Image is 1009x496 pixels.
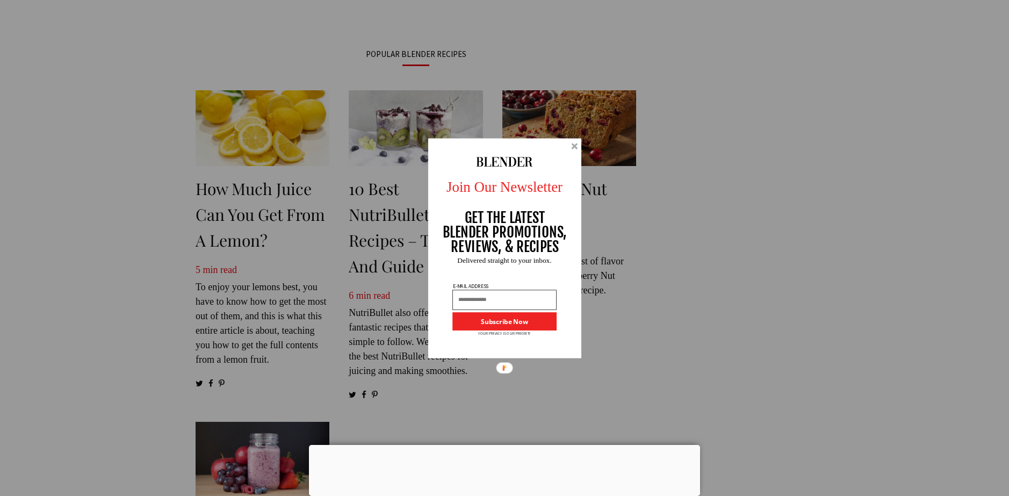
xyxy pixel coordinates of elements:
[421,176,589,197] p: Join Our Newsletter
[442,210,567,253] p: GET THE LATEST BLENDER PROMOTIONS, REVIEWS, & RECIPES
[478,330,531,336] p: YOUR PRIVACY IS OUR PRIORITY
[309,445,700,493] iframe: Advertisement
[452,312,557,330] button: Subscribe Now
[452,283,489,289] p: E-MAIL ADDRESS
[421,256,589,263] p: Delivered straight to your inbox.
